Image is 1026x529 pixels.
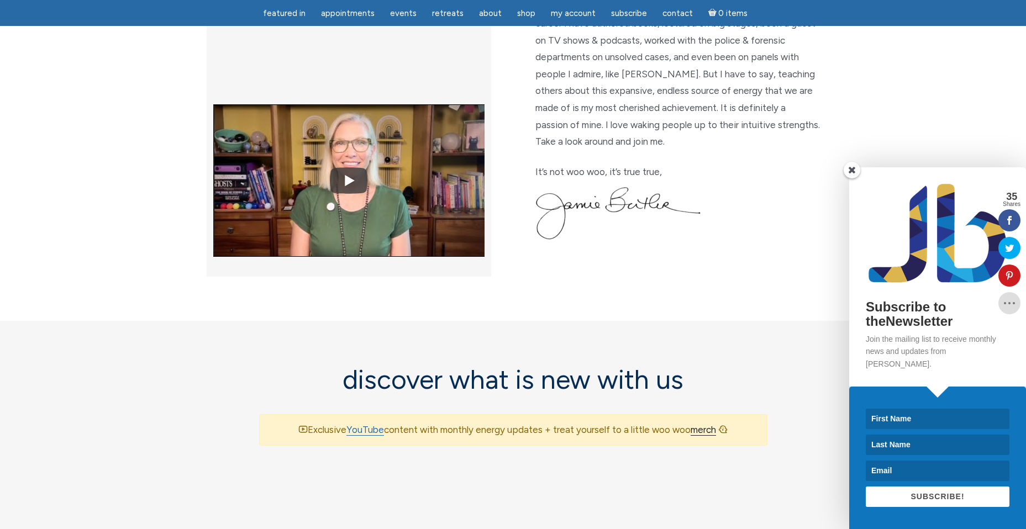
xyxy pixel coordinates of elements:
[390,8,417,18] span: Events
[1003,202,1020,207] span: Shares
[708,8,719,18] i: Cart
[866,461,1009,481] input: Email
[432,8,464,18] span: Retreats
[213,79,485,282] img: YouTube video
[472,3,508,24] a: About
[259,414,767,446] div: Exclusive content with monthly energy updates + treat yourself to a little woo woo
[866,300,1009,329] h2: Subscribe to theNewsletter
[551,8,596,18] span: My Account
[511,3,542,24] a: Shop
[866,333,1009,370] p: Join the mailing list to receive monthly news and updates from [PERSON_NAME].
[866,486,1009,507] button: SUBSCRIBE!
[256,3,312,24] a: featured in
[346,424,384,436] a: YouTube
[314,3,381,24] a: Appointments
[911,492,964,501] span: SUBSCRIBE!
[604,3,654,24] a: Subscribe
[866,409,1009,429] input: First Name
[718,9,748,18] span: 0 items
[383,3,423,24] a: Events
[321,8,375,18] span: Appointments
[611,8,647,18] span: Subscribe
[662,8,693,18] span: Contact
[866,435,1009,455] input: Last Name
[517,8,535,18] span: Shop
[263,8,306,18] span: featured in
[479,8,502,18] span: About
[544,3,602,24] a: My Account
[656,3,699,24] a: Contact
[425,3,470,24] a: Retreats
[259,365,767,394] h2: discover what is new with us
[702,2,755,24] a: Cart0 items
[691,424,716,436] a: merch
[1003,192,1020,202] span: 35
[535,163,820,181] p: It’s not woo woo, it’s true true,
